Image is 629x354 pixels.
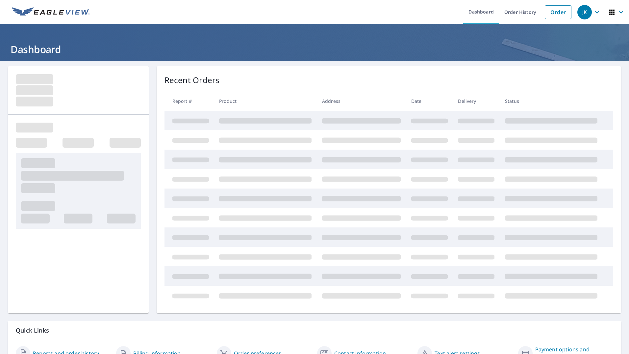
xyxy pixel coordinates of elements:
p: Recent Orders [164,74,220,86]
p: Quick Links [16,326,613,335]
img: EV Logo [12,7,89,17]
h1: Dashboard [8,43,621,56]
th: Delivery [453,91,500,111]
th: Report # [164,91,214,111]
th: Product [214,91,317,111]
th: Status [500,91,603,111]
th: Date [406,91,453,111]
div: JK [577,5,592,19]
a: Order [545,5,571,19]
th: Address [317,91,406,111]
